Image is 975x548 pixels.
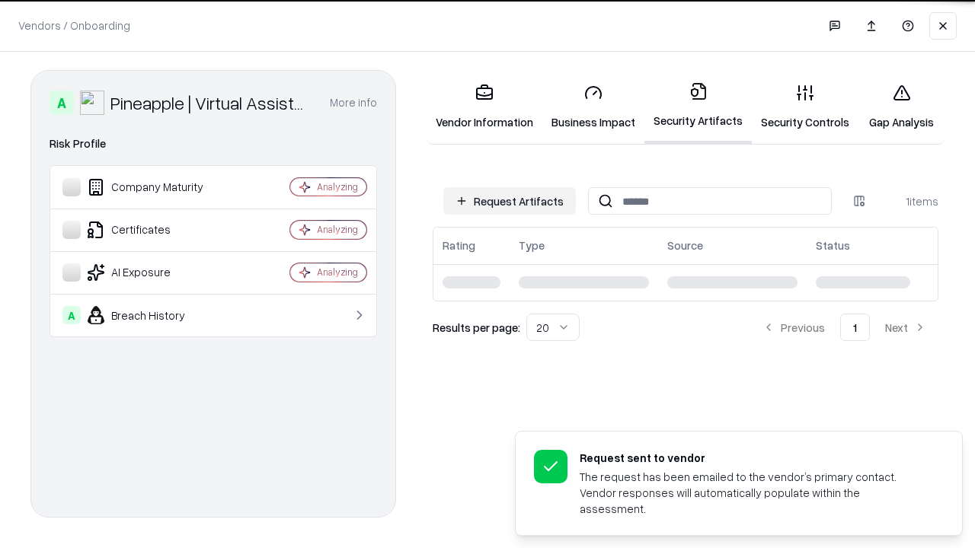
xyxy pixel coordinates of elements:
p: Results per page: [433,320,520,336]
a: Business Impact [542,72,644,142]
a: Gap Analysis [858,72,945,142]
div: Analyzing [317,223,358,236]
a: Security Controls [752,72,858,142]
div: Risk Profile [50,135,377,153]
div: The request has been emailed to the vendor’s primary contact. Vendor responses will automatically... [580,469,925,517]
div: A [50,91,74,115]
div: Request sent to vendor [580,450,925,466]
p: Vendors / Onboarding [18,18,130,33]
a: Vendor Information [427,72,542,142]
div: Analyzing [317,266,358,279]
div: Pineapple | Virtual Assistant Agency [110,91,312,115]
div: Certificates [62,221,245,239]
a: Security Artifacts [644,70,752,144]
div: 1 items [877,193,938,209]
div: Analyzing [317,180,358,193]
div: Rating [443,237,475,253]
div: Source [667,237,703,253]
div: A [62,306,81,324]
div: Company Maturity [62,178,245,196]
div: Status [816,237,850,253]
button: More info [330,89,377,116]
div: Type [519,237,545,253]
button: Request Artifacts [443,187,576,215]
div: Breach History [62,306,245,324]
nav: pagination [750,314,938,341]
div: AI Exposure [62,263,245,282]
img: Pineapple | Virtual Assistant Agency [80,91,104,115]
button: 1 [840,314,870,341]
